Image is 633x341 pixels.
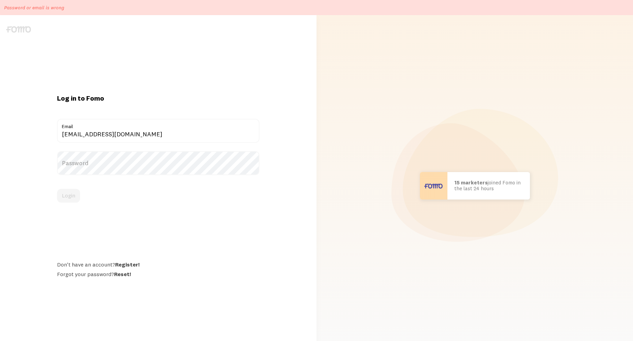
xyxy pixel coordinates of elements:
p: joined Fomo in the last 24 hours [454,180,523,191]
img: fomo-logo-gray-b99e0e8ada9f9040e2984d0d95b3b12da0074ffd48d1e5cb62ac37fc77b0b268.svg [6,26,31,33]
label: Password [57,151,260,175]
div: Forgot your password? [57,271,260,277]
img: User avatar [420,172,447,200]
b: 15 marketers [454,179,488,186]
a: Reset! [114,271,131,277]
a: Register! [115,261,140,268]
div: Don't have an account? [57,261,260,268]
label: Email [57,119,260,130]
p: Password or email is wrong [4,4,64,11]
h1: Log in to Fomo [57,94,260,103]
